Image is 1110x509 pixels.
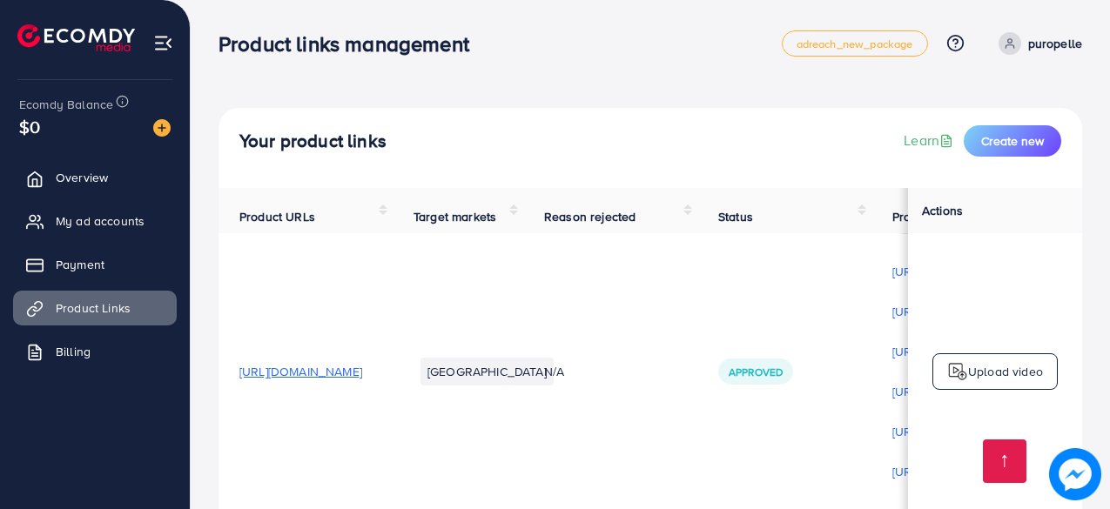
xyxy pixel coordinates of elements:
span: Billing [56,343,91,360]
span: Approved [729,365,783,379]
img: image [1049,448,1101,500]
a: Payment [13,247,177,282]
a: My ad accounts [13,204,177,238]
p: puropelle [1028,33,1082,54]
a: puropelle [992,32,1082,55]
span: Payment [56,256,104,273]
p: [URL][DOMAIN_NAME] [892,341,1015,362]
p: [URL][DOMAIN_NAME] [892,461,1015,482]
h3: Product links management [219,31,483,57]
a: Product Links [13,291,177,325]
p: Upload video [968,361,1043,382]
span: Ecomdy Balance [19,96,113,113]
span: adreach_new_package [797,38,913,50]
img: logo [17,24,135,51]
span: Product Links [56,299,131,317]
span: N/A [544,363,564,380]
h4: Your product links [239,131,387,152]
span: Overview [56,169,108,186]
img: menu [153,33,173,53]
span: Actions [922,202,963,219]
span: Target markets [414,208,496,225]
span: $0 [19,114,40,139]
li: [GEOGRAPHIC_DATA] [420,358,554,385]
a: Learn [904,131,957,151]
p: [URL][DOMAIN_NAME] [892,381,1015,402]
span: Status [718,208,753,225]
a: adreach_new_package [782,30,928,57]
a: Billing [13,334,177,369]
span: Product URLs [239,208,315,225]
span: Create new [981,132,1044,150]
span: My ad accounts [56,212,145,230]
img: logo [947,361,968,382]
p: [URL][DOMAIN_NAME] [892,261,1015,282]
span: Product video [892,208,969,225]
button: Create new [964,125,1061,157]
p: [URL][DOMAIN_NAME] [892,421,1015,442]
p: [URL][DOMAIN_NAME] [892,301,1015,322]
span: [URL][DOMAIN_NAME] [239,363,362,380]
a: Overview [13,160,177,195]
img: image [153,119,171,137]
span: Reason rejected [544,208,636,225]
